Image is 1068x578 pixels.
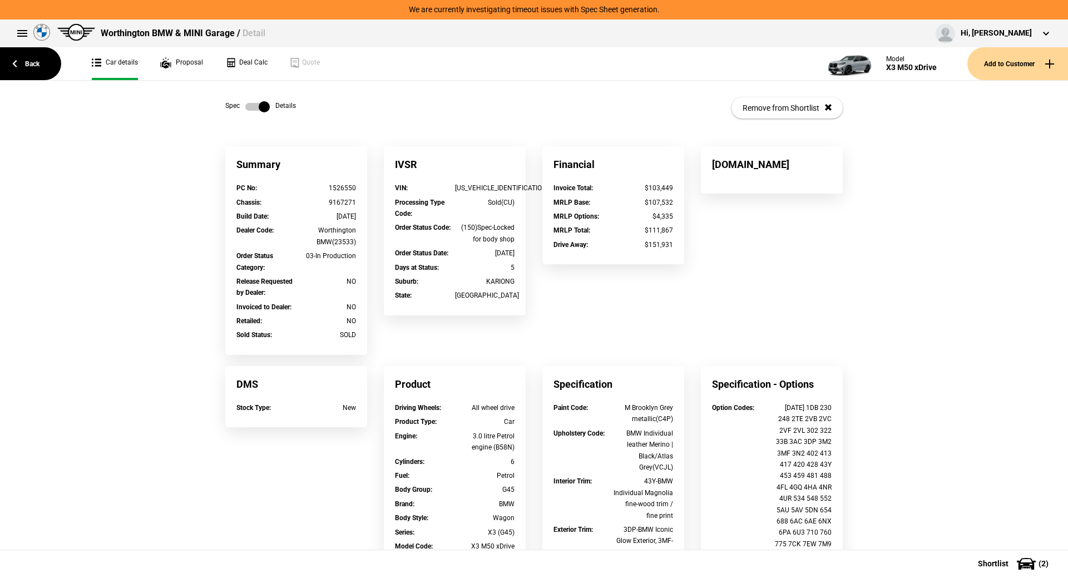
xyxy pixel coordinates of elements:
[395,486,432,493] strong: Body Group :
[296,197,357,208] div: 9167271
[553,241,588,249] strong: Drive Away :
[542,146,684,182] div: Financial
[614,476,674,521] div: 43Y-BMW Individual Magnolia fine-wood trim / fine print
[395,542,433,550] strong: Model Code :
[296,276,357,287] div: NO
[455,248,515,259] div: [DATE]
[395,472,409,480] strong: Fuel :
[731,97,843,118] button: Remove from Shortlist
[455,484,515,495] div: G45
[961,28,1032,39] div: Hi, [PERSON_NAME]
[92,47,138,80] a: Car details
[553,477,592,485] strong: Interior Trim :
[101,27,265,39] div: Worthington BMW & MINI Garage /
[614,211,674,222] div: $4,335
[614,402,674,425] div: M Brooklyn Grey metallic(C4P)
[455,197,515,208] div: Sold(CU)
[296,250,357,261] div: 03-In Production
[712,404,754,412] strong: Option Codes :
[395,264,439,271] strong: Days at Status :
[384,146,526,182] div: IVSR
[553,404,588,412] strong: Paint Code :
[455,456,515,467] div: 6
[395,458,424,466] strong: Cylinders :
[455,416,515,427] div: Car
[236,303,291,311] strong: Invoiced to Dealer :
[395,224,451,231] strong: Order Status Code :
[455,182,515,194] div: [US_VEHICLE_IDENTIFICATION_NUMBER]
[455,470,515,481] div: Petrol
[614,225,674,236] div: $111,867
[701,146,843,182] div: [DOMAIN_NAME]
[1039,560,1049,567] span: ( 2 )
[243,28,265,38] span: Detail
[296,225,357,248] div: Worthington BMW(23533)
[553,429,605,437] strong: Upholstery Code :
[225,101,296,112] div: Spec Details
[455,512,515,523] div: Wagon
[542,366,684,402] div: Specification
[395,500,414,508] strong: Brand :
[395,199,444,218] strong: Processing Type Code :
[614,428,674,473] div: BMW Individual leather Merino | Black/Atlas Grey(VCJL)
[455,262,515,273] div: 5
[296,302,357,313] div: NO
[296,402,357,413] div: New
[455,527,515,538] div: X3 (G45)
[967,47,1068,80] button: Add to Customer
[553,184,593,192] strong: Invoice Total :
[236,331,272,339] strong: Sold Status :
[225,146,367,182] div: Summary
[33,24,50,41] img: bmw.png
[236,252,273,271] strong: Order Status Category :
[961,550,1068,577] button: Shortlist(2)
[395,278,418,285] strong: Suburb :
[701,366,843,402] div: Specification - Options
[886,55,937,63] div: Model
[395,514,428,522] strong: Body Style :
[455,222,515,245] div: (150)Spec-Locked for body shop
[395,404,441,412] strong: Driving Wheels :
[455,402,515,413] div: All wheel drive
[614,239,674,250] div: $151,931
[296,315,357,327] div: NO
[296,182,357,194] div: 1526550
[886,63,937,72] div: X3 M50 xDrive
[225,47,268,80] a: Deal Calc
[236,226,274,234] strong: Dealer Code :
[553,226,590,234] strong: MRLP Total :
[236,213,269,220] strong: Build Date :
[455,276,515,287] div: KARIONG
[236,317,262,325] strong: Retailed :
[225,366,367,402] div: DMS
[395,249,448,257] strong: Order Status Date :
[455,290,515,301] div: [GEOGRAPHIC_DATA]
[395,184,408,192] strong: VIN :
[296,329,357,340] div: SOLD
[236,278,293,297] strong: Release Requested by Dealer :
[296,211,357,222] div: [DATE]
[160,47,203,80] a: Proposal
[395,418,437,426] strong: Product Type :
[553,199,590,206] strong: MRLP Base :
[553,526,593,533] strong: Exterior Trim :
[614,182,674,194] div: $103,449
[395,528,414,536] strong: Series :
[455,431,515,453] div: 3.0 litre Petrol engine (B58N)
[455,541,515,564] div: X3 M50 xDrive (72GP)
[553,213,599,220] strong: MRLP Options :
[236,199,261,206] strong: Chassis :
[236,184,257,192] strong: PC No :
[978,560,1008,567] span: Shortlist
[395,432,417,440] strong: Engine :
[395,292,412,299] strong: State :
[455,498,515,510] div: BMW
[614,197,674,208] div: $107,532
[57,24,95,41] img: mini.png
[384,366,526,402] div: Product
[236,404,271,412] strong: Stock Type :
